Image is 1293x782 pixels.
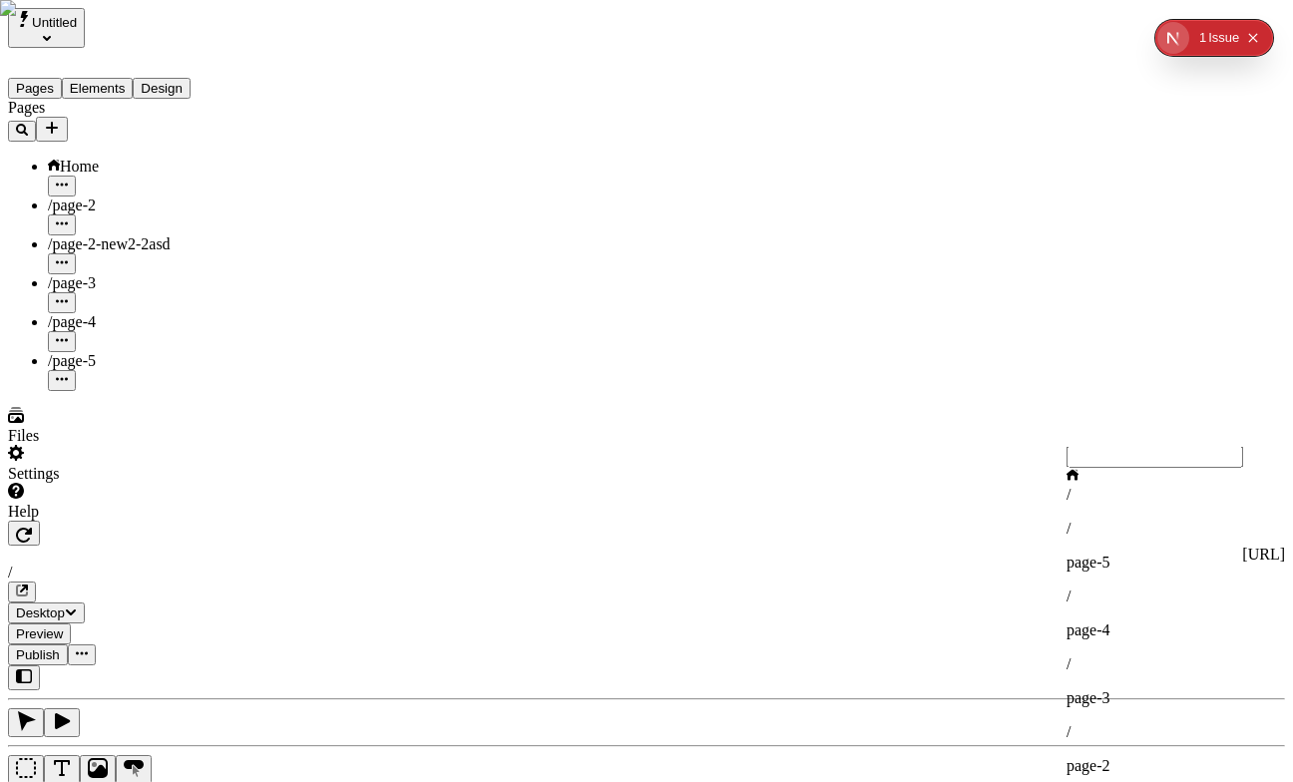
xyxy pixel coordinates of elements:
[1067,587,1071,604] span: /
[8,16,291,34] p: Cookie Test Route
[1067,723,1071,740] span: /
[1067,689,1281,707] p: page-3
[1067,621,1281,639] p: page-4
[1067,520,1071,537] span: /
[1067,757,1281,775] p: page-2
[1067,655,1071,672] span: /
[1067,554,1281,572] p: page-5
[1067,486,1071,503] span: /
